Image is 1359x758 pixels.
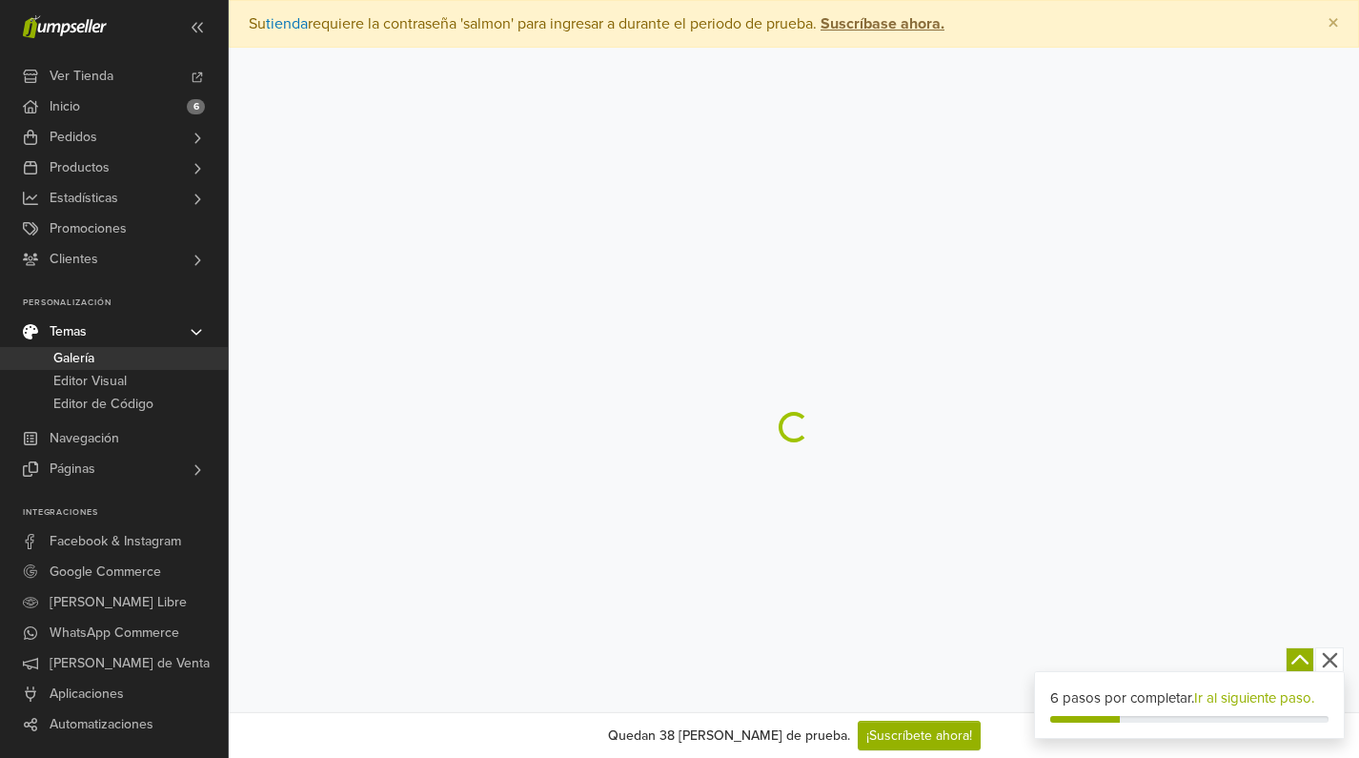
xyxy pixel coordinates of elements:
span: Editor Visual [53,370,127,393]
span: Automatizaciones [50,709,153,740]
span: Aplicaciones [50,679,124,709]
span: Google Commerce [50,557,161,587]
span: Páginas [50,454,95,484]
p: Integraciones [23,507,228,519]
span: Productos [50,153,110,183]
span: Promociones [50,214,127,244]
div: 6 pasos por completar. [1050,687,1329,709]
button: Close [1308,1,1358,47]
span: Navegación [50,423,119,454]
span: 6 [187,99,205,114]
span: Galería [53,347,94,370]
span: Ver Tienda [50,61,113,92]
span: Temas [50,317,87,347]
span: Pedidos [50,122,97,153]
div: Quedan 38 [PERSON_NAME] de prueba. [608,726,850,746]
a: Ir al siguiente paso. [1194,689,1314,707]
span: Facebook & Instagram [50,526,181,557]
span: Editor de Código [53,393,153,416]
a: tienda [266,14,308,33]
span: [PERSON_NAME] de Venta [50,648,210,679]
strong: Suscríbase ahora. [821,14,944,33]
p: Personalización [23,297,228,309]
a: Suscríbase ahora. [817,14,944,33]
a: ¡Suscríbete ahora! [858,721,981,750]
span: WhatsApp Commerce [50,618,179,648]
span: Inicio [50,92,80,122]
span: × [1328,10,1339,37]
span: Estadísticas [50,183,118,214]
span: [PERSON_NAME] Libre [50,587,187,618]
span: Clientes [50,244,98,275]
